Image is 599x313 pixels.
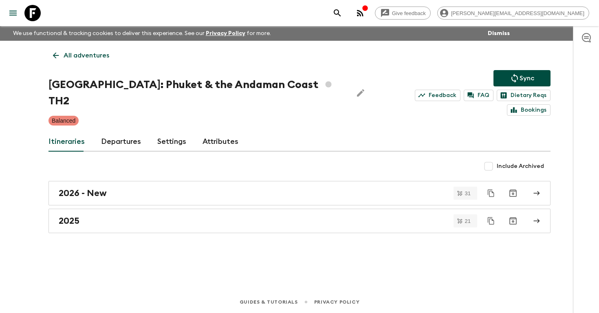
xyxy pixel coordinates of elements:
span: 21 [460,218,476,224]
h2: 2026 - New [59,188,107,198]
h2: 2025 [59,216,79,226]
a: Settings [157,132,186,152]
span: 31 [460,191,476,196]
a: Privacy Policy [206,31,245,36]
a: FAQ [464,90,493,101]
button: Archive [505,185,521,201]
span: Give feedback [388,10,430,16]
a: Departures [101,132,141,152]
a: 2025 [48,209,551,233]
a: 2026 - New [48,181,551,205]
a: Privacy Policy [314,298,359,306]
span: Include Archived [497,162,544,170]
div: [PERSON_NAME][EMAIL_ADDRESS][DOMAIN_NAME] [437,7,589,20]
button: Duplicate [484,214,498,228]
a: Bookings [507,104,551,116]
button: Sync adventure departures to the booking engine [493,70,551,86]
button: search adventures [329,5,346,21]
a: Feedback [415,90,460,101]
p: Balanced [52,117,75,125]
a: Give feedback [375,7,431,20]
button: Duplicate [484,186,498,201]
button: Archive [505,213,521,229]
p: We use functional & tracking cookies to deliver this experience. See our for more. [10,26,274,41]
p: All adventures [64,51,109,60]
button: menu [5,5,21,21]
h1: [GEOGRAPHIC_DATA]: Phuket & the Andaman Coast TH2 [48,77,346,109]
button: Dismiss [486,28,512,39]
a: Guides & Tutorials [240,298,298,306]
a: Dietary Reqs [497,90,551,101]
a: Attributes [203,132,238,152]
p: Sync [520,73,534,83]
button: Edit Adventure Title [352,77,369,109]
a: All adventures [48,47,114,64]
a: Itineraries [48,132,85,152]
span: [PERSON_NAME][EMAIL_ADDRESS][DOMAIN_NAME] [447,10,589,16]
